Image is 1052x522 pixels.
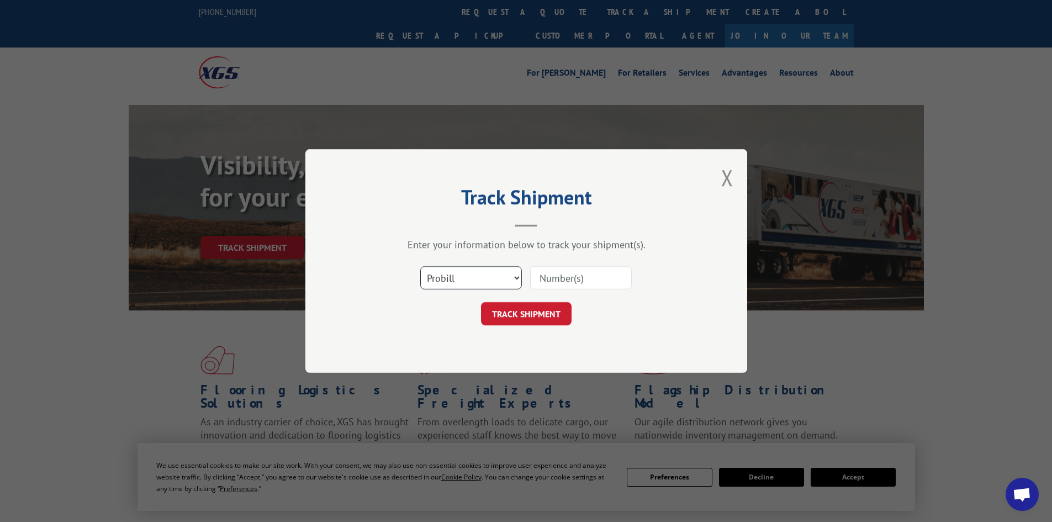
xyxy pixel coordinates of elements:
button: Close modal [721,163,733,192]
div: Enter your information below to track your shipment(s). [361,238,692,251]
div: Open chat [1006,478,1039,511]
h2: Track Shipment [361,189,692,210]
input: Number(s) [530,266,632,289]
button: TRACK SHIPMENT [481,302,572,325]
